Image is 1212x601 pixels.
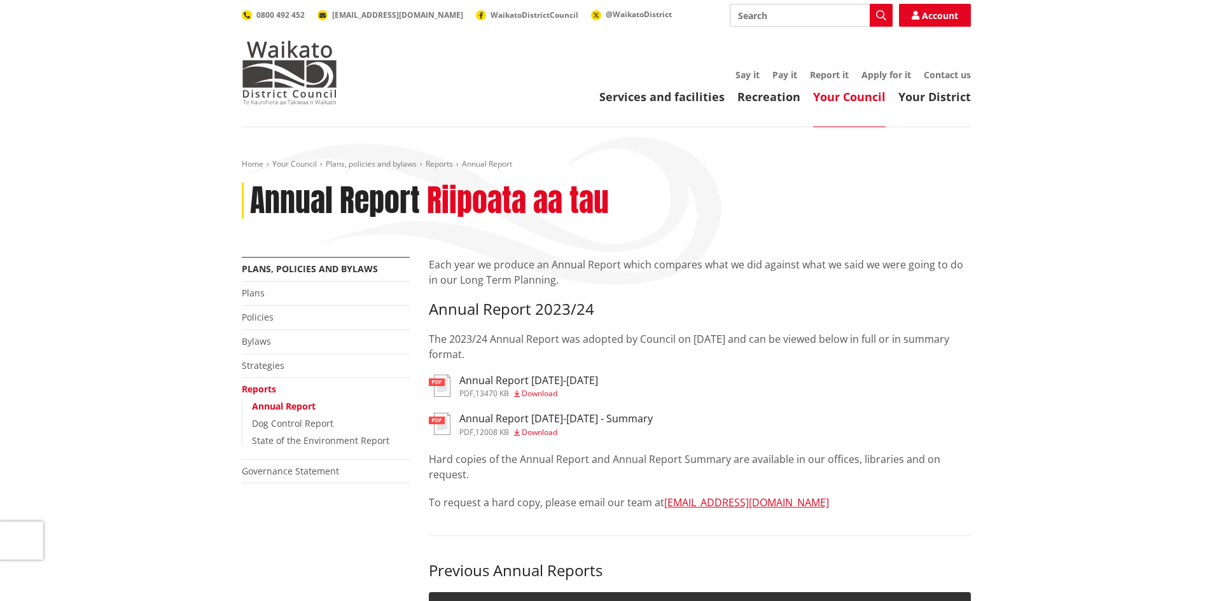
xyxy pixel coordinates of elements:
[242,159,971,170] nav: breadcrumb
[522,388,557,399] span: Download
[242,465,339,477] a: Governance Statement
[429,331,971,362] p: The 2023/24 Annual Report was adopted by Council on [DATE] and can be viewed below in full or in ...
[813,89,886,104] a: Your Council
[459,427,473,438] span: pdf
[599,89,725,104] a: Services and facilities
[735,69,760,81] a: Say it
[730,4,893,27] input: Search input
[476,10,578,20] a: WaikatoDistrictCouncil
[242,383,276,395] a: Reports
[429,375,450,397] img: document-pdf.svg
[317,10,463,20] a: [EMAIL_ADDRESS][DOMAIN_NAME]
[924,69,971,81] a: Contact us
[899,4,971,27] a: Account
[429,257,971,287] p: Each year we produce an Annual Report which compares what we did against what we said we were goi...
[491,10,578,20] span: WaikatoDistrictCouncil
[326,158,417,169] a: Plans, policies and bylaws
[252,400,316,412] a: Annual Report
[591,9,672,20] a: @WaikatoDistrict
[250,183,420,219] h1: Annual Report
[861,69,911,81] a: Apply for it
[459,429,653,436] div: ,
[475,388,509,399] span: 13470 KB
[426,158,453,169] a: Reports
[252,434,389,446] a: State of the Environment Report
[772,69,797,81] a: Pay it
[429,452,971,482] p: Hard copies of the Annual Report and Annual Report Summary are available in our offices, librarie...
[459,388,473,399] span: pdf
[429,495,971,510] p: To request a hard copy, please email our team at
[664,495,829,509] a: [EMAIL_ADDRESS][DOMAIN_NAME]
[256,10,305,20] span: 0800 492 452
[332,10,463,20] span: [EMAIL_ADDRESS][DOMAIN_NAME]
[810,69,849,81] a: Report it
[242,335,271,347] a: Bylaws
[242,359,284,371] a: Strategies
[606,9,672,20] span: @WaikatoDistrict
[242,311,274,323] a: Policies
[898,89,971,104] a: Your District
[242,263,378,275] a: Plans, policies and bylaws
[737,89,800,104] a: Recreation
[475,427,509,438] span: 12008 KB
[242,287,265,299] a: Plans
[429,413,653,436] a: Annual Report [DATE]-[DATE] - Summary pdf,12008 KB Download
[522,427,557,438] span: Download
[252,417,333,429] a: Dog Control Report
[272,158,317,169] a: Your Council
[429,562,971,580] h3: Previous Annual Reports
[242,158,263,169] a: Home
[429,375,598,397] a: Annual Report [DATE]-[DATE] pdf,13470 KB Download
[429,300,971,319] h3: Annual Report 2023/24
[427,183,609,219] h2: Riipoata aa tau
[462,158,512,169] span: Annual Report
[242,10,305,20] a: 0800 492 452
[459,413,653,425] h3: Annual Report [DATE]-[DATE] - Summary
[242,41,337,104] img: Waikato District Council - Te Kaunihera aa Takiwaa o Waikato
[459,390,598,397] div: ,
[459,375,598,387] h3: Annual Report [DATE]-[DATE]
[429,413,450,435] img: document-pdf.svg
